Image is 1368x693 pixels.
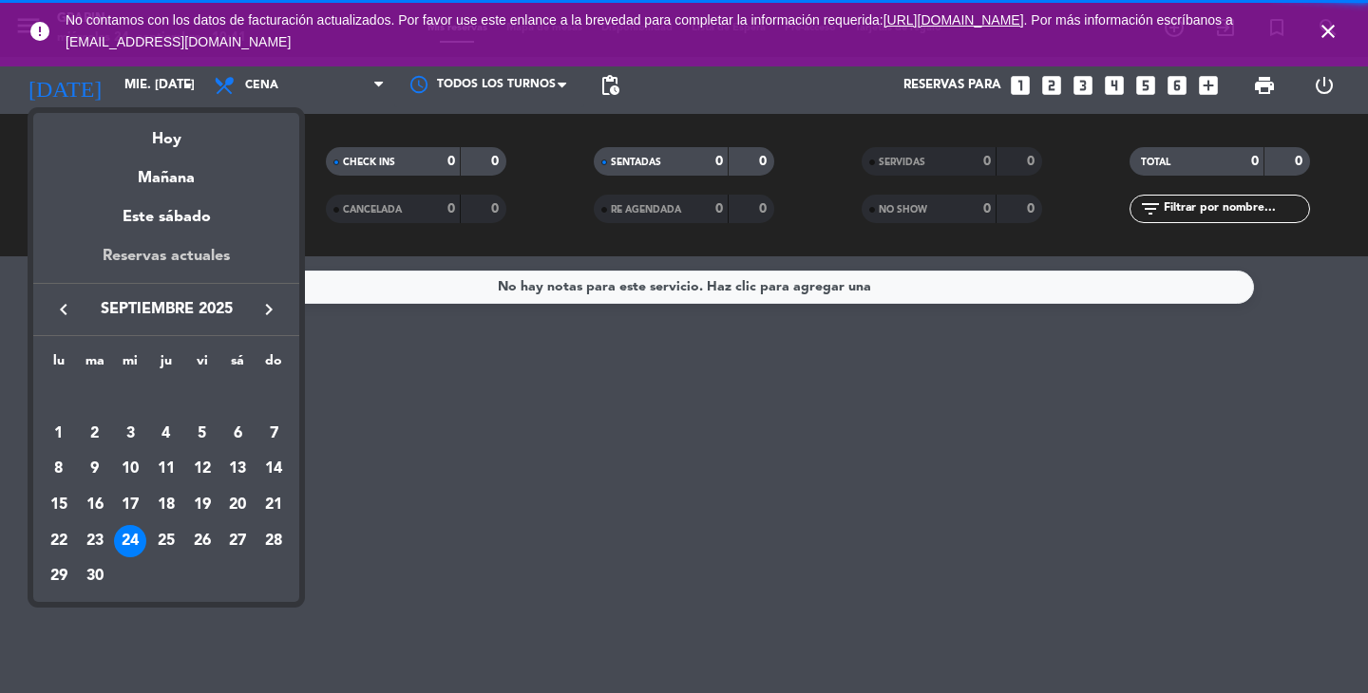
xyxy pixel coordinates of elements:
[43,525,75,557] div: 22
[257,298,280,321] i: keyboard_arrow_right
[41,350,77,380] th: lunes
[112,523,148,559] td: 24 de septiembre de 2025
[256,523,292,559] td: 28 de septiembre de 2025
[81,297,252,322] span: septiembre 2025
[252,297,286,322] button: keyboard_arrow_right
[33,191,299,244] div: Este sábado
[150,489,182,521] div: 18
[33,152,299,191] div: Mañana
[79,560,111,592] div: 30
[186,489,218,521] div: 19
[47,297,81,322] button: keyboard_arrow_left
[33,113,299,152] div: Hoy
[41,523,77,559] td: 22 de septiembre de 2025
[256,350,292,380] th: domingo
[256,416,292,452] td: 7 de septiembre de 2025
[41,487,77,523] td: 15 de septiembre de 2025
[150,418,182,450] div: 4
[77,452,113,488] td: 9 de septiembre de 2025
[112,350,148,380] th: miércoles
[150,453,182,485] div: 11
[77,559,113,595] td: 30 de septiembre de 2025
[41,559,77,595] td: 29 de septiembre de 2025
[79,489,111,521] div: 16
[148,416,184,452] td: 4 de septiembre de 2025
[256,487,292,523] td: 21 de septiembre de 2025
[41,452,77,488] td: 8 de septiembre de 2025
[79,418,111,450] div: 2
[148,350,184,380] th: jueves
[77,350,113,380] th: martes
[220,523,256,559] td: 27 de septiembre de 2025
[112,416,148,452] td: 3 de septiembre de 2025
[220,452,256,488] td: 13 de septiembre de 2025
[148,452,184,488] td: 11 de septiembre de 2025
[79,453,111,485] div: 9
[220,350,256,380] th: sábado
[184,416,220,452] td: 5 de septiembre de 2025
[184,452,220,488] td: 12 de septiembre de 2025
[112,452,148,488] td: 10 de septiembre de 2025
[43,453,75,485] div: 8
[150,525,182,557] div: 25
[221,418,254,450] div: 6
[77,523,113,559] td: 23 de septiembre de 2025
[186,525,218,557] div: 26
[221,489,254,521] div: 20
[184,487,220,523] td: 19 de septiembre de 2025
[220,416,256,452] td: 6 de septiembre de 2025
[43,489,75,521] div: 15
[43,418,75,450] div: 1
[221,453,254,485] div: 13
[184,523,220,559] td: 26 de septiembre de 2025
[148,487,184,523] td: 18 de septiembre de 2025
[186,418,218,450] div: 5
[52,298,75,321] i: keyboard_arrow_left
[114,418,146,450] div: 3
[114,489,146,521] div: 17
[114,525,146,557] div: 24
[186,453,218,485] div: 12
[257,418,290,450] div: 7
[184,350,220,380] th: viernes
[33,244,299,283] div: Reservas actuales
[114,453,146,485] div: 10
[41,416,77,452] td: 1 de septiembre de 2025
[43,560,75,592] div: 29
[257,525,290,557] div: 28
[79,525,111,557] div: 23
[112,487,148,523] td: 17 de septiembre de 2025
[148,523,184,559] td: 25 de septiembre de 2025
[77,416,113,452] td: 2 de septiembre de 2025
[221,525,254,557] div: 27
[77,487,113,523] td: 16 de septiembre de 2025
[257,489,290,521] div: 21
[220,487,256,523] td: 20 de septiembre de 2025
[41,380,292,416] td: SEP.
[256,452,292,488] td: 14 de septiembre de 2025
[257,453,290,485] div: 14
